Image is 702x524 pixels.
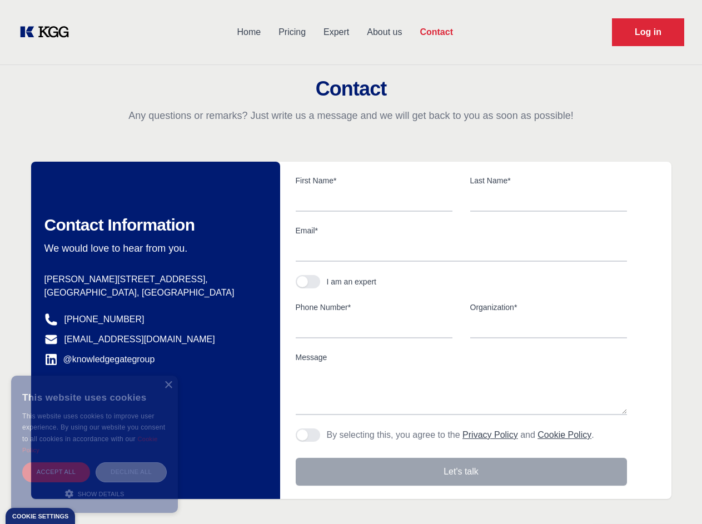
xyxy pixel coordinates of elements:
[327,276,377,287] div: I am an expert
[44,215,262,235] h2: Contact Information
[411,18,462,47] a: Contact
[296,352,627,363] label: Message
[296,175,452,186] label: First Name*
[296,225,627,236] label: Email*
[22,488,167,499] div: Show details
[296,458,627,486] button: Let's talk
[64,313,145,326] a: [PHONE_NUMBER]
[296,302,452,313] label: Phone Number*
[22,436,158,453] a: Cookie Policy
[470,302,627,313] label: Organization*
[358,18,411,47] a: About us
[44,242,262,255] p: We would love to hear from you.
[537,430,591,440] a: Cookie Policy
[13,78,689,100] h2: Contact
[44,273,262,286] p: [PERSON_NAME][STREET_ADDRESS],
[315,18,358,47] a: Expert
[646,471,702,524] iframe: Chat Widget
[22,412,165,443] span: This website uses cookies to improve user experience. By using our website you consent to all coo...
[22,384,167,411] div: This website uses cookies
[18,23,78,41] a: KOL Knowledge Platform: Talk to Key External Experts (KEE)
[462,430,518,440] a: Privacy Policy
[44,353,155,366] a: @knowledgegategroup
[612,18,684,46] a: Request Demo
[78,491,125,497] span: Show details
[470,175,627,186] label: Last Name*
[64,333,215,346] a: [EMAIL_ADDRESS][DOMAIN_NAME]
[228,18,270,47] a: Home
[12,513,68,520] div: Cookie settings
[13,109,689,122] p: Any questions or remarks? Just write us a message and we will get back to you as soon as possible!
[327,428,594,442] p: By selecting this, you agree to the and .
[270,18,315,47] a: Pricing
[44,286,262,300] p: [GEOGRAPHIC_DATA], [GEOGRAPHIC_DATA]
[22,462,90,482] div: Accept all
[164,381,172,390] div: Close
[96,462,167,482] div: Decline all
